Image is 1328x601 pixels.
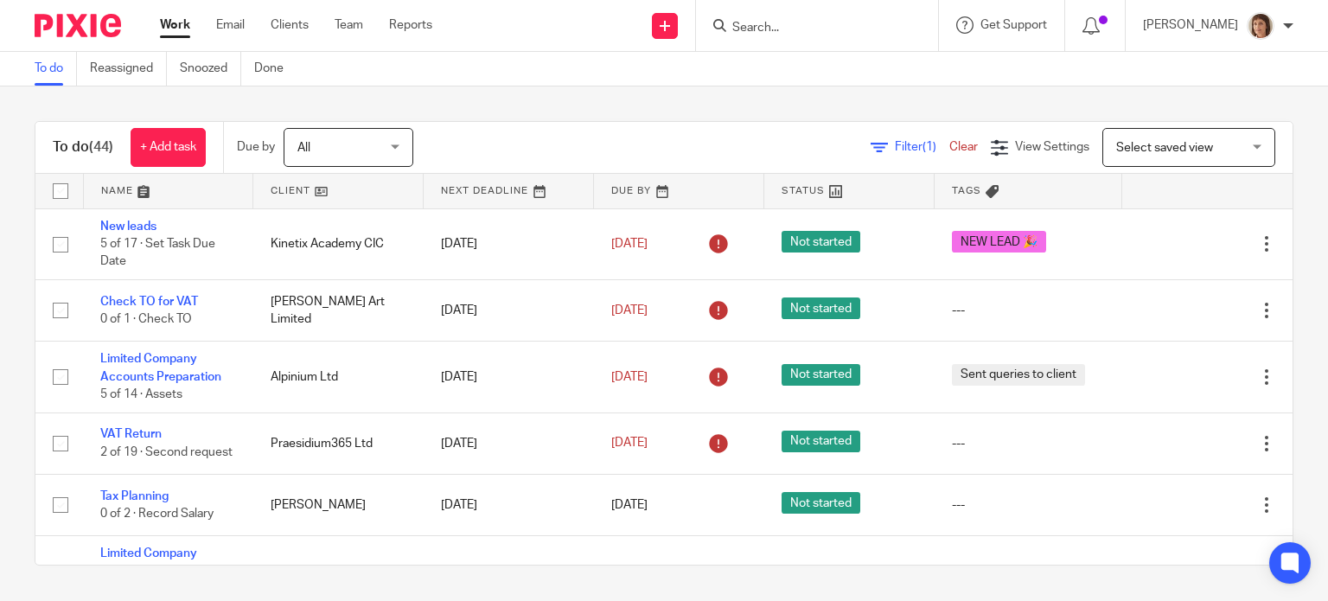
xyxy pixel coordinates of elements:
span: Select saved view [1116,142,1213,154]
td: Praesidium365 Ltd [253,412,424,474]
a: Work [160,16,190,34]
span: Get Support [980,19,1047,31]
span: Not started [782,231,860,253]
td: [PERSON_NAME] [253,475,424,536]
a: Clear [949,141,978,153]
span: [DATE] [611,371,648,383]
span: (44) [89,140,113,154]
td: [PERSON_NAME] Art Limited [253,279,424,341]
td: [DATE] [424,208,594,279]
td: [DATE] [424,342,594,412]
img: Pixie [35,14,121,37]
span: Tags [952,186,981,195]
span: Not started [782,431,860,452]
a: To do [35,52,77,86]
span: [DATE] [611,238,648,250]
td: [DATE] [424,475,594,536]
div: --- [952,435,1105,452]
span: 5 of 17 · Set Task Due Date [100,238,215,268]
a: VAT Return [100,428,162,440]
a: Clients [271,16,309,34]
a: Reassigned [90,52,167,86]
img: Pixie%204.jpg [1247,12,1274,40]
div: --- [952,496,1105,514]
span: All [297,142,310,154]
span: 0 of 2 · Record Salary [100,508,214,520]
input: Search [731,21,886,36]
a: New leads [100,221,156,233]
a: Tax Planning [100,490,169,502]
h1: To do [53,138,113,157]
span: 5 of 14 · Assets [100,388,182,400]
span: 0 of 1 · Check TO [100,313,192,325]
span: [DATE] [611,304,648,316]
span: (1) [923,141,936,153]
a: Reports [389,16,432,34]
td: [DATE] [424,412,594,474]
a: + Add task [131,128,206,167]
p: [PERSON_NAME] [1143,16,1238,34]
a: Snoozed [180,52,241,86]
span: Sent queries to client [952,364,1085,386]
p: Due by [237,138,275,156]
a: Limited Company Accounts Preparation [100,353,221,382]
a: Check TO for VAT [100,296,198,308]
td: Kinetix Academy CIC [253,208,424,279]
span: Filter [895,141,949,153]
span: [DATE] [611,438,648,450]
div: --- [952,302,1105,319]
span: Not started [782,297,860,319]
td: [DATE] [424,279,594,341]
a: Email [216,16,245,34]
a: Done [254,52,297,86]
span: Not started [782,364,860,386]
a: Limited Company Accounts Preparation [100,547,221,577]
span: 2 of 19 · Second request [100,446,233,458]
a: Team [335,16,363,34]
span: NEW LEAD 🎉 [952,231,1046,253]
span: [DATE] [611,499,648,511]
span: Not started [782,492,860,514]
span: View Settings [1015,141,1089,153]
td: Alpinium Ltd [253,342,424,412]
